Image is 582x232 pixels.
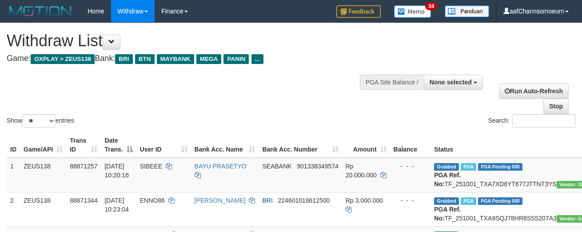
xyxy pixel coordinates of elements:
span: 88871257 [70,163,97,170]
span: PANIN [223,54,249,64]
span: Marked by aafsolysreylen [461,163,476,171]
b: PGA Ref. No: [434,206,461,222]
a: Run Auto-Refresh [499,84,569,99]
span: PGA Pending [478,163,522,171]
label: Show entries [7,114,74,128]
span: 34 [425,2,437,10]
h1: Withdraw List [7,32,379,50]
th: Bank Acc. Name: activate to sort column ascending [191,132,259,158]
span: None selected [430,79,472,86]
img: panduan.png [445,5,489,17]
div: PGA Site Balance / [360,75,424,90]
img: Button%20Memo.svg [394,5,431,18]
span: Rp 3.000.000 [346,197,383,204]
th: Bank Acc. Number: activate to sort column ascending [259,132,342,158]
th: Balance [390,132,431,158]
th: Amount: activate to sort column ascending [342,132,390,158]
span: Copy 901338349574 to clipboard [297,163,338,170]
th: User ID: activate to sort column ascending [136,132,191,158]
span: BTN [135,54,155,64]
td: 1 [7,158,20,192]
th: Date Trans.: activate to sort column descending [101,132,136,158]
span: SIBEEE [140,163,163,170]
span: [DATE] 10:20:16 [104,163,129,179]
a: [PERSON_NAME] [195,197,246,204]
span: Rp 20.000.000 [346,163,377,179]
a: BAYU PRASETYO [195,163,247,170]
input: Search: [512,114,575,128]
img: MOTION_logo.png [7,4,74,18]
th: Game/API: activate to sort column ascending [20,132,66,158]
img: Feedback.jpg [336,5,381,18]
select: Showentries [22,114,56,128]
span: SEABANK [262,163,291,170]
div: - - - [394,162,427,171]
td: 2 [7,192,20,226]
td: ZEUS138 [20,192,66,226]
span: Copy 224601018612500 to clipboard [278,197,330,204]
h4: Game: Bank: [7,54,379,63]
span: ... [251,54,263,64]
span: 88871344 [70,197,97,204]
span: Grabbed [434,163,459,171]
a: Stop [543,99,569,114]
span: Marked by aafsolysreylen [461,197,476,205]
span: [DATE] 10:23:04 [104,197,129,213]
th: ID [7,132,20,158]
label: Search: [488,114,575,128]
span: MEGA [196,54,222,64]
td: ZEUS138 [20,158,66,192]
th: Trans ID: activate to sort column ascending [66,132,101,158]
span: BRI [262,197,272,204]
span: PGA Pending [478,197,522,205]
span: ENNO86 [140,197,165,204]
span: MAYBANK [157,54,194,64]
span: Grabbed [434,197,459,205]
b: PGA Ref. No: [434,172,461,188]
span: BRI [115,54,132,64]
span: OXPLAY > ZEUS138 [31,54,95,64]
div: - - - [394,196,427,205]
button: None selected [424,75,483,90]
